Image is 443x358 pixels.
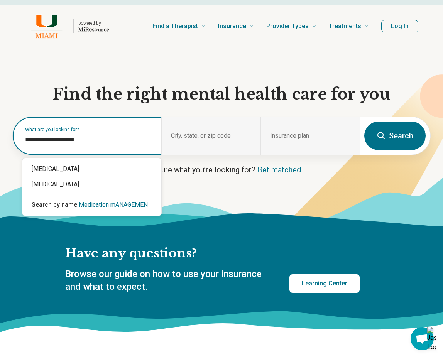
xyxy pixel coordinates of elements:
[78,20,109,26] p: powered by
[257,165,301,174] a: Get matched
[25,14,109,39] a: Home page
[65,268,271,294] p: Browse our guide on how to use your insurance and what to expect.
[25,127,152,132] label: What are you looking for?
[152,21,198,32] span: Find a Therapist
[411,327,434,350] div: Open chat
[65,245,360,262] h2: Have any questions?
[32,201,79,208] span: Search by name:
[218,21,246,32] span: Insurance
[22,158,161,216] div: Suggestions
[12,84,431,104] h1: Find the right mental health care for you
[329,21,361,32] span: Treatments
[22,161,161,177] div: [MEDICAL_DATA]
[79,201,148,208] span: Medication mANAGEMEN
[289,274,360,293] a: Learning Center
[12,164,431,175] p: Not sure what you’re looking for?
[381,20,418,32] button: Log In
[364,122,426,150] button: Search
[266,21,309,32] span: Provider Types
[22,177,161,192] div: [MEDICAL_DATA]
